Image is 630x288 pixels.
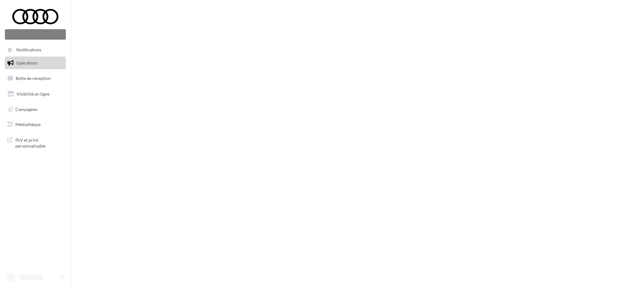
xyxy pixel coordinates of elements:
span: Notifications [16,47,41,53]
a: PLV et print personnalisable [4,133,67,152]
span: Visibilité en ligne [17,91,50,97]
span: Boîte de réception [16,76,51,81]
span: Médiathèque [15,122,41,127]
a: Campagnes [4,103,67,116]
div: Nouvelle campagne [5,29,66,40]
a: Médiathèque [4,118,67,131]
a: Boîte de réception [4,72,67,85]
span: Opérations [16,60,38,65]
a: Visibilité en ligne [4,88,67,101]
span: Campagnes [15,106,38,112]
span: PLV et print personnalisable [15,136,63,149]
a: Opérations [4,57,67,69]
